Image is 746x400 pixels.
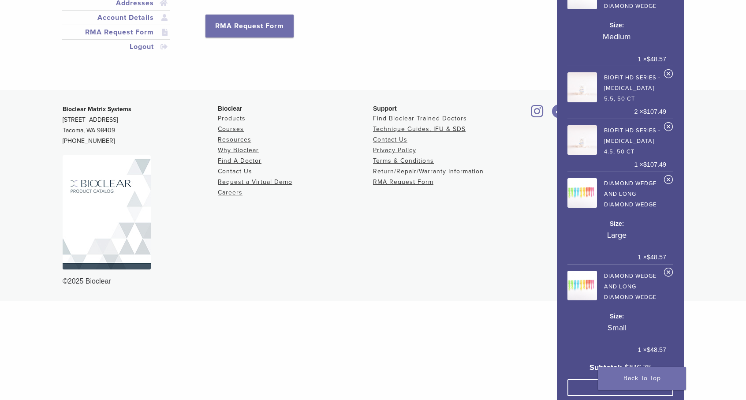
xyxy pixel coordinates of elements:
[567,268,666,303] a: Diamond Wedge and Long Diamond Wedge
[205,15,294,37] a: RMA Request Form
[218,157,261,164] a: Find A Doctor
[64,12,168,23] a: Account Details
[218,168,252,175] a: Contact Us
[218,146,259,154] a: Why Bioclear
[373,146,416,154] a: Privacy Policy
[528,110,547,119] a: Bioclear
[664,122,673,135] a: Remove Biofit HD Series - Molar 4.5, 50 ct from cart
[589,363,622,372] strong: Subtotal:
[63,104,218,146] p: [STREET_ADDRESS] Tacoma, WA 98409 [PHONE_NUMBER]
[218,189,242,196] a: Careers
[624,363,652,372] bdi: 516.75
[647,346,650,353] span: $
[64,27,168,37] a: RMA Request Form
[63,155,151,269] img: Bioclear
[548,110,569,119] a: Bioclear
[664,267,673,280] a: Remove Diamond Wedge and Long Diamond Wedge from cart
[63,105,131,113] strong: Bioclear Matrix Systems
[218,136,251,143] a: Resources
[638,345,666,355] span: 1 ×
[373,168,484,175] a: Return/Repair/Warranty Information
[218,115,246,122] a: Products
[643,108,647,115] span: $
[567,125,597,155] img: Biofit HD Series - Molar 4.5, 50 ct
[643,108,666,115] bdi: 107.49
[567,312,666,321] dt: Size:
[647,56,666,63] bdi: 48.57
[373,157,434,164] a: Terms & Conditions
[373,125,466,133] a: Technique Guides, IFU & SDS
[624,363,629,372] span: $
[567,219,666,228] dt: Size:
[218,125,244,133] a: Courses
[638,253,666,262] span: 1 ×
[567,321,666,334] p: Small
[634,160,666,170] span: 1 ×
[643,161,666,168] bdi: 107.49
[567,30,666,43] p: Medium
[647,346,666,353] bdi: 48.57
[373,178,433,186] a: RMA Request Form
[567,21,666,30] dt: Size:
[373,136,407,143] a: Contact Us
[643,161,647,168] span: $
[567,379,673,396] a: View cart
[647,254,666,261] bdi: 48.57
[567,271,597,300] img: Diamond Wedge and Long Diamond Wedge
[218,178,292,186] a: Request a Virtual Demo
[567,72,597,102] img: Biofit HD Series - Premolar 5.5, 50 ct
[567,178,597,208] img: Diamond Wedge and Long Diamond Wedge
[567,123,666,157] a: Biofit HD Series - [MEDICAL_DATA] 4.5, 50 ct
[63,276,683,287] div: ©2025 Bioclear
[664,69,673,82] a: Remove Biofit HD Series - Premolar 5.5, 50 ct from cart
[567,176,666,210] a: Diamond Wedge and Long Diamond Wedge
[64,41,168,52] a: Logout
[634,107,666,117] span: 2 ×
[567,70,666,104] a: Biofit HD Series - [MEDICAL_DATA] 5.5, 50 ct
[638,55,666,64] span: 1 ×
[218,105,242,112] span: Bioclear
[598,367,686,390] a: Back To Top
[373,115,467,122] a: Find Bioclear Trained Doctors
[664,175,673,188] a: Remove Diamond Wedge and Long Diamond Wedge from cart
[647,56,650,63] span: $
[373,105,397,112] span: Support
[647,254,650,261] span: $
[567,228,666,242] p: Large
